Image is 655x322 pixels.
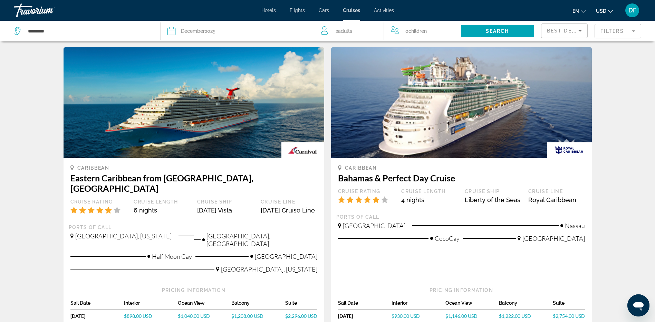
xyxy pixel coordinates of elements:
[197,199,254,205] div: Cruise Ship
[401,188,458,195] div: Cruise Length
[572,6,586,16] button: Change language
[70,173,317,193] h3: Eastern Caribbean from [GEOGRAPHIC_DATA], [GEOGRAPHIC_DATA]
[465,188,521,195] div: Cruise Ship
[486,28,509,34] span: Search
[547,142,592,158] img: rci_new_resized.gif
[285,313,317,319] a: $2,296.00 USD
[331,47,592,158] img: 1595239940.png
[14,1,83,19] a: Travorium
[178,313,232,319] a: $1,040.00 USD
[522,235,585,242] span: [GEOGRAPHIC_DATA]
[445,300,499,310] div: Ocean View
[261,207,317,214] div: [DATE] Cruise Line
[343,222,405,229] span: [GEOGRAPHIC_DATA]
[70,199,127,205] div: Cruise Rating
[499,300,553,310] div: Balcony
[319,8,329,13] a: Cars
[343,8,360,13] a: Cruises
[338,287,585,293] div: Pricing Information
[124,313,152,319] span: $898.00 USD
[178,300,232,310] div: Ocean View
[553,313,585,319] a: $2,754.00 USD
[461,25,534,37] button: Search
[69,224,319,230] div: Ports of call
[152,253,192,260] span: Half Moon Cay
[231,313,263,319] span: $1,208.00 USD
[231,313,285,319] a: $1,208.00 USD
[572,8,579,14] span: en
[314,21,461,41] button: Travelers: 2 adults, 0 children
[178,313,210,319] span: $1,040.00 USD
[181,26,215,36] div: 2025
[499,313,531,319] span: $1,222.00 USD
[499,313,553,319] a: $1,222.00 USD
[401,196,458,203] div: 4 nights
[623,3,641,18] button: User Menu
[392,300,445,310] div: Interior
[231,300,285,310] div: Balcony
[124,300,178,310] div: Interior
[392,313,420,319] span: $930.00 USD
[134,207,190,214] div: 6 nights
[75,232,172,240] span: [GEOGRAPHIC_DATA], [US_STATE]
[181,28,205,34] span: December
[465,196,521,203] div: Liberty of the Seas
[528,188,585,195] div: Cruise Line
[290,8,305,13] a: Flights
[405,26,427,36] span: 0
[528,196,585,203] div: Royal Caribbean
[338,188,395,195] div: Cruise Rating
[167,21,307,41] button: December2025
[261,199,317,205] div: Cruise Line
[255,253,317,260] span: [GEOGRAPHIC_DATA]
[445,313,499,319] a: $1,146.00 USD
[596,8,606,14] span: USD
[547,28,583,34] span: Best Deals
[134,199,190,205] div: Cruise Length
[70,300,124,310] div: Sail Date
[565,222,585,229] span: Nassau
[70,287,317,293] div: Pricing Information
[261,8,276,13] a: Hotels
[445,313,478,319] span: $1,146.00 USD
[338,313,392,319] div: [DATE]
[595,23,641,39] button: Filter
[336,26,352,36] span: 2
[124,313,178,319] a: $898.00 USD
[345,165,377,171] span: Caribbean
[408,28,427,34] span: Children
[374,8,394,13] a: Activities
[197,207,254,214] div: [DATE] Vista
[336,214,587,220] div: Ports of call
[435,235,460,242] span: CocoCay
[596,6,613,16] button: Change currency
[77,165,109,171] span: Caribbean
[285,300,317,310] div: Suite
[553,300,585,310] div: Suite
[338,28,352,34] span: Adults
[338,173,585,183] h3: Bahamas & Perfect Day Cruise
[627,294,649,316] iframe: Button to launch messaging window
[547,27,582,35] mat-select: Sort by
[206,232,317,247] span: [GEOGRAPHIC_DATA], [GEOGRAPHIC_DATA]
[392,313,445,319] a: $930.00 USD
[221,265,317,273] span: [GEOGRAPHIC_DATA], [US_STATE]
[70,313,124,319] div: [DATE]
[281,142,324,158] img: carnival.gif
[64,47,324,158] img: 1716548731.jpg
[628,7,636,14] span: DF
[338,300,392,310] div: Sail Date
